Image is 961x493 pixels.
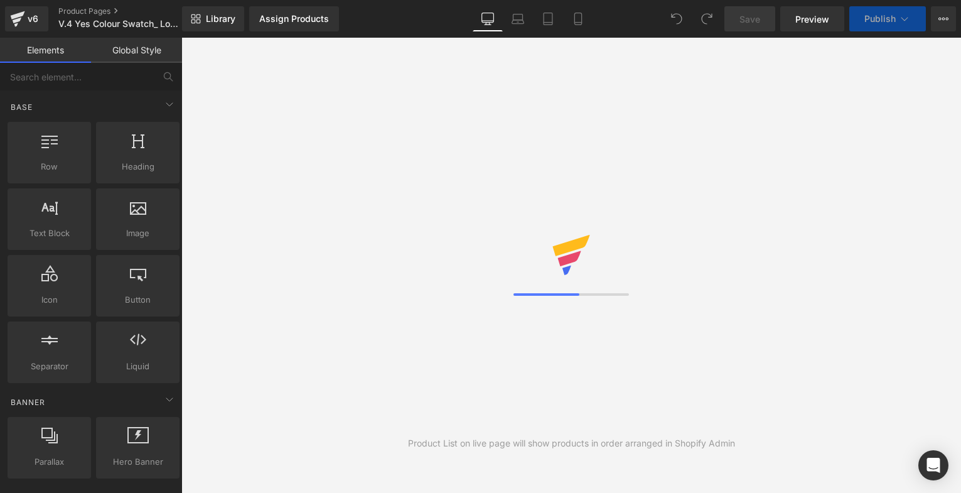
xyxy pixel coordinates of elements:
span: Icon [11,293,87,306]
span: Base [9,101,34,113]
button: Publish [849,6,926,31]
a: Mobile [563,6,593,31]
a: v6 [5,6,48,31]
div: Open Intercom Messenger [918,450,948,480]
span: Image [100,227,176,240]
span: Library [206,13,235,24]
a: Desktop [473,6,503,31]
span: Text Block [11,227,87,240]
div: v6 [25,11,41,27]
div: Product List on live page will show products in order arranged in Shopify Admin [408,436,735,450]
a: Global Style [91,38,182,63]
span: Row [11,160,87,173]
a: Preview [780,6,844,31]
button: Redo [694,6,719,31]
span: Parallax [11,455,87,469]
span: Publish [864,14,896,24]
span: Button [100,293,176,306]
button: More [931,6,956,31]
button: Undo [664,6,689,31]
span: Save [739,13,760,26]
a: Laptop [503,6,533,31]
span: Preview [795,13,829,26]
span: Hero Banner [100,455,176,469]
a: Tablet [533,6,563,31]
a: Product Pages [58,6,203,16]
span: Heading [100,160,176,173]
span: Separator [11,360,87,373]
span: Liquid [100,360,176,373]
span: V.4 Yes Colour Swatch_ Loungewear Template [58,19,179,29]
span: Banner [9,396,46,408]
div: Assign Products [259,14,329,24]
a: New Library [182,6,244,31]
